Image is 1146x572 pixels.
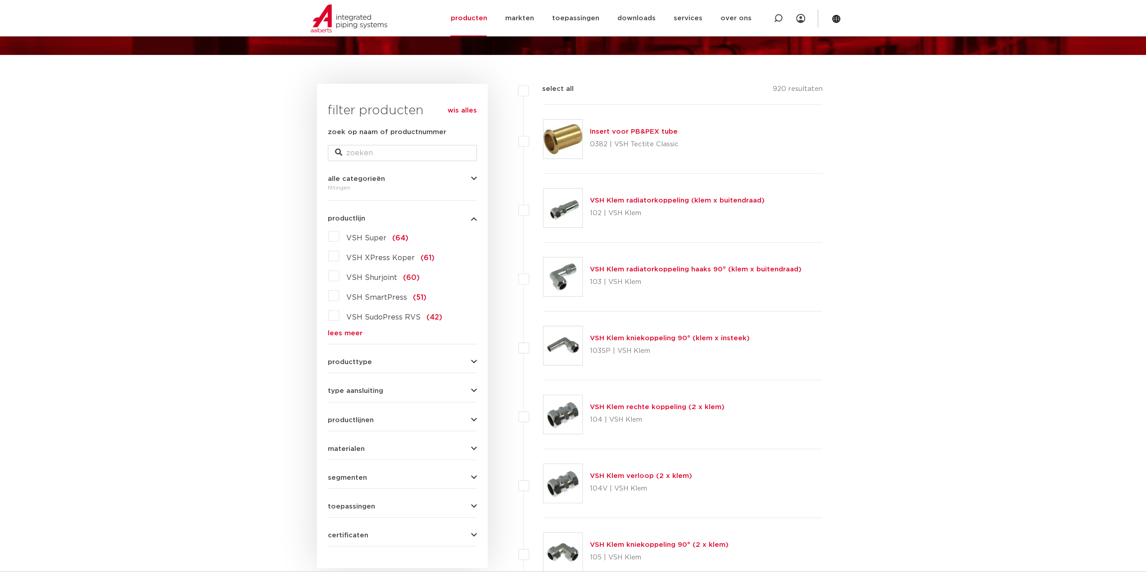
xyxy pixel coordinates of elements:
[772,84,822,98] p: 920 resultaten
[328,330,477,337] a: lees meer
[590,404,725,410] a: VSH Klem rechte koppeling (2 x klem)
[328,532,477,539] button: certificaten
[328,215,477,222] button: productlijn
[328,176,385,182] span: alle categorieën
[590,550,729,565] p: 105 | VSH Klem
[590,473,692,479] a: VSH Klem verloop (2 x klem)
[392,234,408,242] span: (64)
[590,541,729,548] a: VSH Klem kniekoppeling 90° (2 x klem)
[328,359,477,365] button: producttype
[346,294,407,301] span: VSH SmartPress
[590,266,802,273] a: VSH Klem radiatorkoppeling haaks 90° (klem x buitendraad)
[421,254,435,261] span: (61)
[590,335,750,342] a: VSH Klem kniekoppeling 90° (klem x insteek)
[328,417,477,423] button: productlijnen
[328,446,477,452] button: materialen
[529,84,574,95] label: select all
[328,387,383,394] span: type aansluiting
[590,197,765,204] a: VSH Klem radiatorkoppeling (klem x buitendraad)
[328,127,446,138] label: zoek op naam of productnummer
[590,128,678,135] a: Insert voor PB&PEX tube
[346,274,397,281] span: VSH Shurjoint
[544,120,582,158] img: Thumbnail for Insert voor PB&PEX tube
[328,417,374,423] span: productlijnen
[544,464,582,503] img: Thumbnail for VSH Klem verloop (2 x klem)
[346,314,421,321] span: VSH SudoPress RVS
[544,257,582,296] img: Thumbnail for VSH Klem radiatorkoppeling haaks 90° (klem x buitendraad)
[346,234,386,242] span: VSH Super
[328,474,477,481] button: segmenten
[544,326,582,365] img: Thumbnail for VSH Klem kniekoppeling 90° (klem x insteek)
[328,446,365,452] span: materialen
[413,294,426,301] span: (51)
[328,503,375,510] span: toepassingen
[590,344,750,358] p: 103SP | VSH Klem
[328,182,477,193] div: fittingen
[328,215,365,222] span: productlijn
[403,274,420,281] span: (60)
[590,137,679,152] p: 0382 | VSH Tectite Classic
[426,314,442,321] span: (42)
[590,206,765,221] p: 102 | VSH Klem
[590,482,692,496] p: 104V | VSH Klem
[544,395,582,434] img: Thumbnail for VSH Klem rechte koppeling (2 x klem)
[328,102,477,120] h3: filter producten
[328,359,372,365] span: producttype
[590,413,725,427] p: 104 | VSH Klem
[328,474,367,481] span: segmenten
[590,275,802,289] p: 103 | VSH Klem
[328,145,477,161] input: zoeken
[544,533,582,572] img: Thumbnail for VSH Klem kniekoppeling 90° (2 x klem)
[328,503,477,510] button: toepassingen
[544,189,582,227] img: Thumbnail for VSH Klem radiatorkoppeling (klem x buitendraad)
[328,532,368,539] span: certificaten
[328,176,477,182] button: alle categorieën
[346,254,415,261] span: VSH XPress Koper
[328,387,477,394] button: type aansluiting
[448,105,477,116] a: wis alles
